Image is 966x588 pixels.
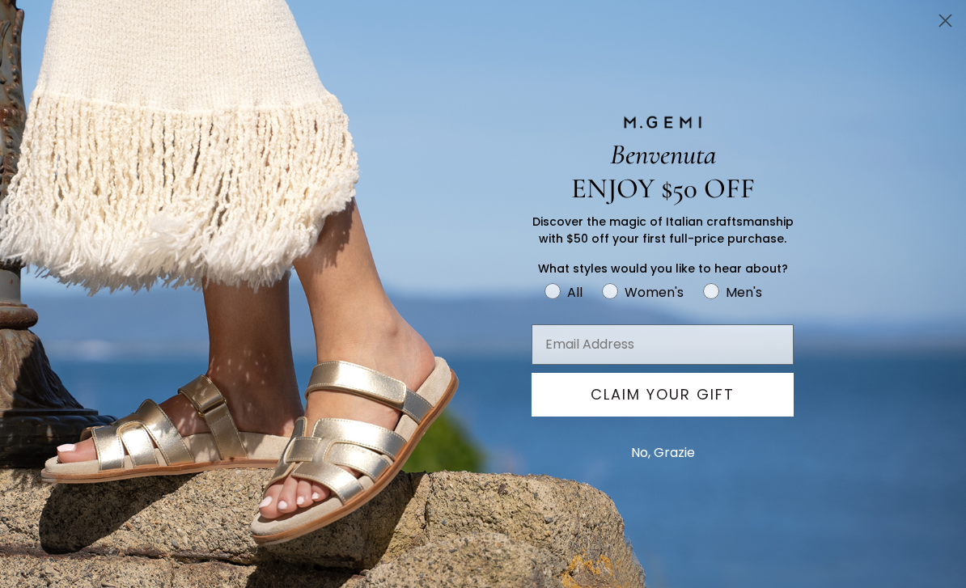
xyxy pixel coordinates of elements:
div: All [567,282,583,302]
button: CLAIM YOUR GIFT [532,373,794,417]
img: M.GEMI [622,115,703,129]
button: Close dialog [931,6,960,35]
span: Benvenuta [610,137,716,171]
input: Email Address [532,324,794,365]
span: ENJOY $50 OFF [571,171,755,205]
div: Women's [625,282,684,302]
span: What styles would you like to hear about? [538,260,788,277]
span: Discover the magic of Italian craftsmanship with $50 off your first full-price purchase. [532,214,794,247]
div: Men's [726,282,762,302]
button: No, Grazie [623,433,703,473]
